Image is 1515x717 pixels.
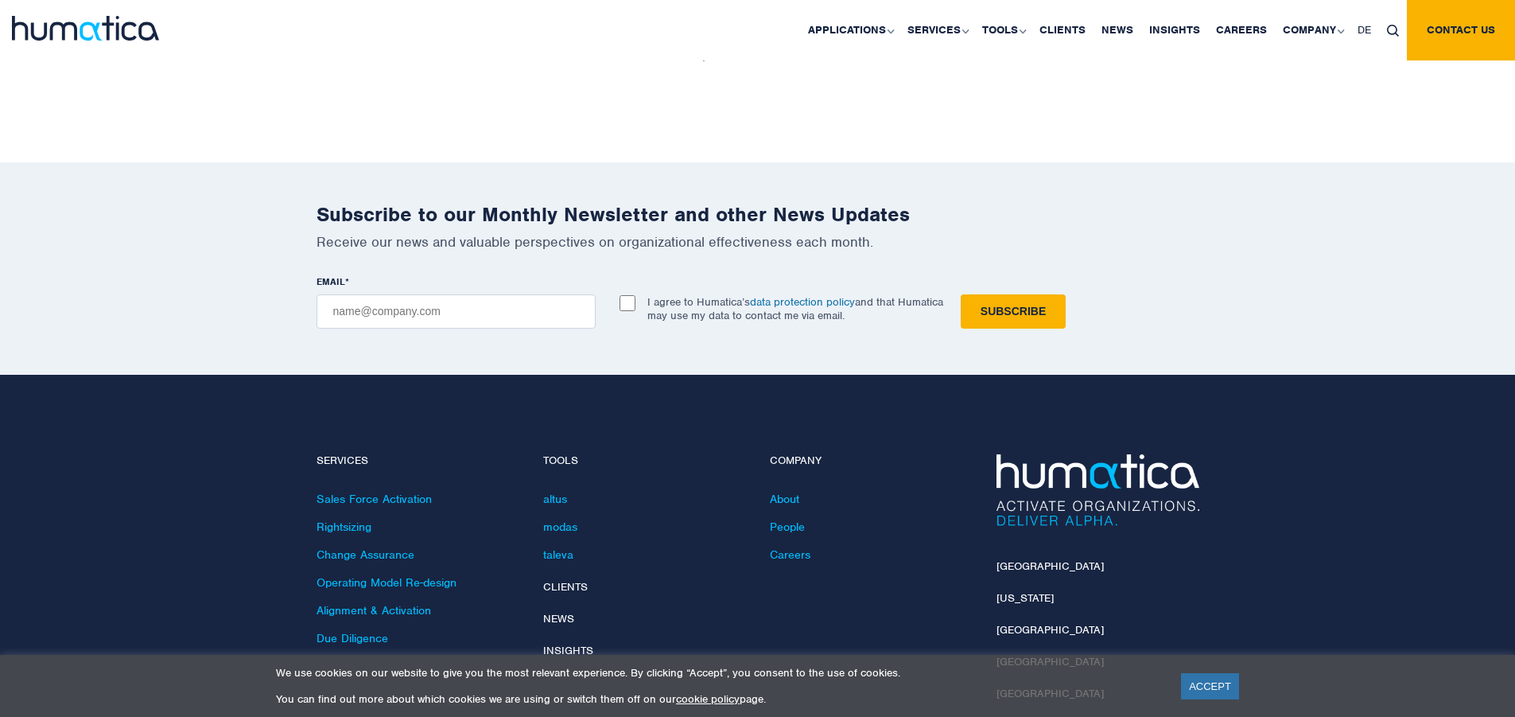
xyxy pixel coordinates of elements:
p: Receive our news and valuable perspectives on organizational effectiveness each month. [317,233,1199,251]
a: cookie policy [676,692,740,706]
h2: Subscribe to our Monthly Newsletter and other News Updates [317,202,1199,227]
a: Alignment & Activation [317,603,431,618]
a: Insights [543,644,593,657]
a: Sales Force Activation [317,492,432,506]
a: modas [543,520,577,534]
h4: Services [317,454,519,468]
a: About [770,492,799,506]
a: [GEOGRAPHIC_DATA] [996,559,1104,573]
a: Careers [770,547,810,562]
p: I agree to Humatica’s and that Humatica may use my data to contact me via email. [647,295,943,322]
a: taleva [543,547,573,562]
h4: Company [770,454,973,468]
span: DE [1358,23,1371,37]
p: You can find out more about which cookies we are using or switch them off on our page. [276,692,1161,706]
a: Rightsizing [317,520,371,534]
img: Humatica [996,454,1199,526]
a: News [543,612,574,625]
a: altus [543,492,567,506]
span: EMAIL [317,275,345,288]
input: name@company.com [317,294,596,329]
a: Change Assurance [317,547,414,562]
p: We use cookies on our website to give you the most relevant experience. By clicking “Accept”, you... [276,666,1161,680]
img: search_icon [1387,25,1399,37]
a: ACCEPT [1181,673,1239,699]
a: data protection policy [750,295,855,309]
a: [US_STATE] [996,591,1054,605]
input: Subscribe [961,294,1066,329]
img: logo [12,16,159,41]
a: [GEOGRAPHIC_DATA] [996,623,1104,637]
a: Clients [543,580,588,594]
h4: Tools [543,454,746,468]
a: People [770,520,805,534]
a: Due Diligence [317,631,388,645]
a: Operating Model Re-design [317,575,456,590]
input: I agree to Humatica’sdata protection policyand that Humatica may use my data to contact me via em... [620,295,635,311]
